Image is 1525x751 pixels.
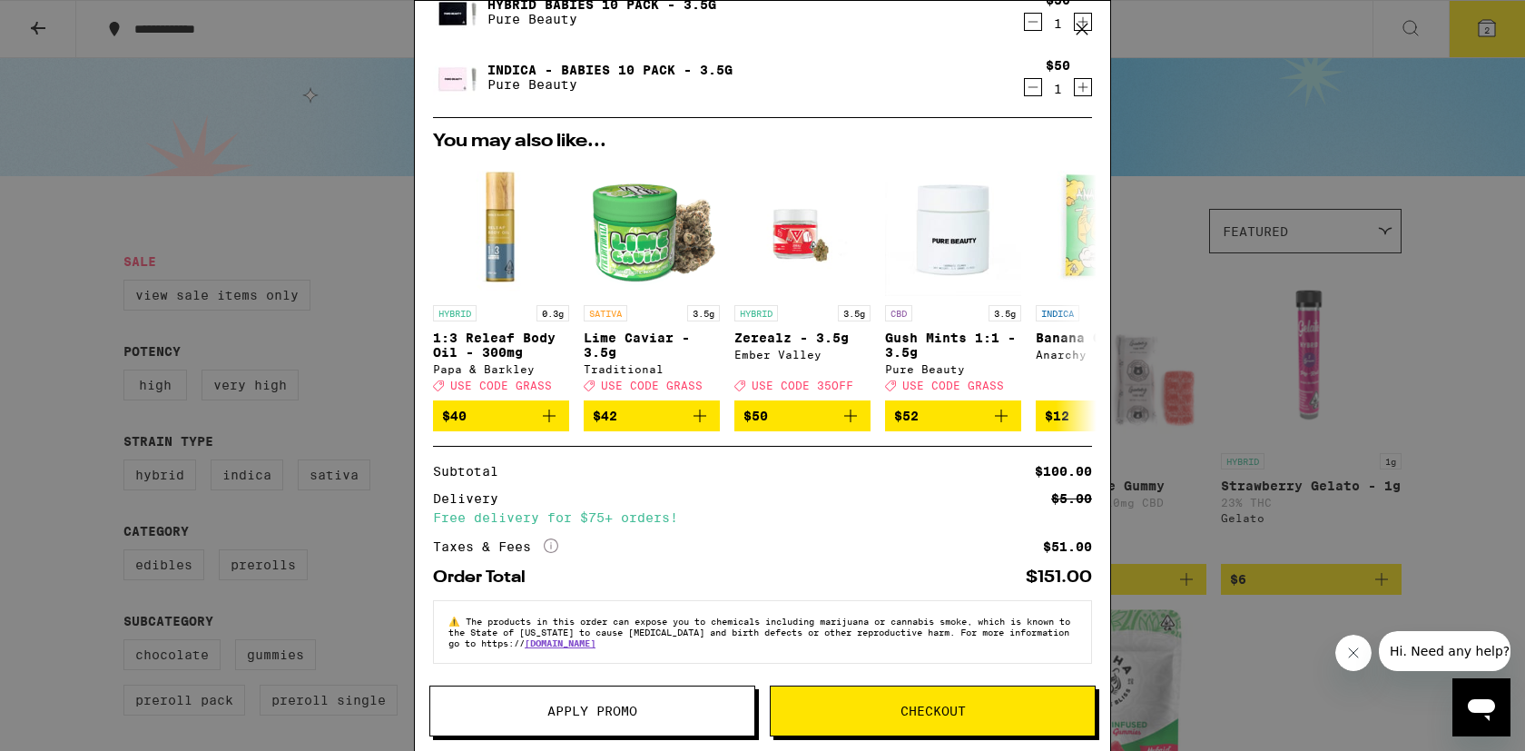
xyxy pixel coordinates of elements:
p: INDICA [1036,305,1079,321]
div: $51.00 [1043,540,1092,553]
span: USE CODE GRASS [450,380,552,391]
button: Add to bag [885,400,1021,431]
span: USE CODE 35OFF [752,380,853,391]
div: $151.00 [1026,569,1092,586]
button: Apply Promo [429,686,755,736]
img: Papa & Barkley - 1:3 Releaf Body Oil - 300mg [433,160,569,296]
button: Add to bag [1036,400,1172,431]
p: HYBRID [734,305,778,321]
p: Lime Caviar - 3.5g [584,331,720,360]
div: Taxes & Fees [433,539,558,555]
span: $12 [1045,409,1069,423]
p: 1:3 Releaf Body Oil - 300mg [433,331,569,360]
button: Add to bag [734,400,871,431]
p: CBD [885,305,912,321]
div: 1 [1046,82,1070,96]
iframe: Message from company [1379,631,1510,671]
div: $100.00 [1035,465,1092,478]
span: Checkout [900,705,966,717]
div: Papa & Barkley [433,363,569,375]
div: $5.00 [1051,492,1092,505]
iframe: Close message [1335,635,1372,671]
span: Apply Promo [547,705,637,717]
button: Decrement [1024,13,1042,31]
a: Open page for Banana OG - 3.5g from Anarchy [1036,160,1172,400]
img: Traditional - Lime Caviar - 3.5g [584,160,720,296]
span: USE CODE GRASS [601,380,703,391]
div: Anarchy [1036,349,1172,361]
span: $50 [743,409,768,423]
h2: You may also like... [433,133,1092,151]
p: 3.5g [838,305,871,321]
p: 0.3g [536,305,569,321]
button: Add to bag [584,400,720,431]
button: Add to bag [433,400,569,431]
a: Open page for Lime Caviar - 3.5g from Traditional [584,160,720,400]
button: Increment [1074,78,1092,96]
div: 1 [1046,16,1070,31]
a: Indica - Babies 10 Pack - 3.5g [487,63,733,77]
p: Zerealz - 3.5g [734,331,871,345]
span: The products in this order can expose you to chemicals including marijuana or cannabis smoke, whi... [448,616,1070,648]
p: Gush Mints 1:1 - 3.5g [885,331,1021,360]
div: Delivery [433,492,511,505]
a: Open page for 1:3 Releaf Body Oil - 300mg from Papa & Barkley [433,160,569,400]
p: 3.5g [989,305,1021,321]
img: Ember Valley - Zerealz - 3.5g [734,160,871,296]
span: USE CODE GRASS [902,380,1004,391]
img: Indica - Babies 10 Pack - 3.5g [433,52,484,103]
div: Pure Beauty [885,363,1021,375]
p: SATIVA [584,305,627,321]
iframe: Button to launch messaging window [1452,678,1510,736]
a: [DOMAIN_NAME] [525,637,595,648]
div: Order Total [433,569,538,586]
div: Free delivery for $75+ orders! [433,511,1092,524]
a: Open page for Zerealz - 3.5g from Ember Valley [734,160,871,400]
p: Pure Beauty [487,12,716,26]
div: Ember Valley [734,349,871,361]
img: Pure Beauty - Gush Mints 1:1 - 3.5g [885,160,1021,296]
span: $40 [442,409,467,423]
div: Traditional [584,363,720,375]
span: $52 [894,409,919,423]
div: $50 [1046,58,1070,73]
a: Open page for Gush Mints 1:1 - 3.5g from Pure Beauty [885,160,1021,400]
button: Checkout [770,686,1096,736]
button: Decrement [1024,78,1042,96]
p: Pure Beauty [487,77,733,92]
div: Subtotal [433,465,511,478]
p: Banana OG - 3.5g [1036,331,1172,345]
p: 3.5g [687,305,720,321]
span: ⚠️ [448,616,466,627]
span: $42 [593,409,617,423]
img: Anarchy - Banana OG - 3.5g [1036,160,1172,296]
